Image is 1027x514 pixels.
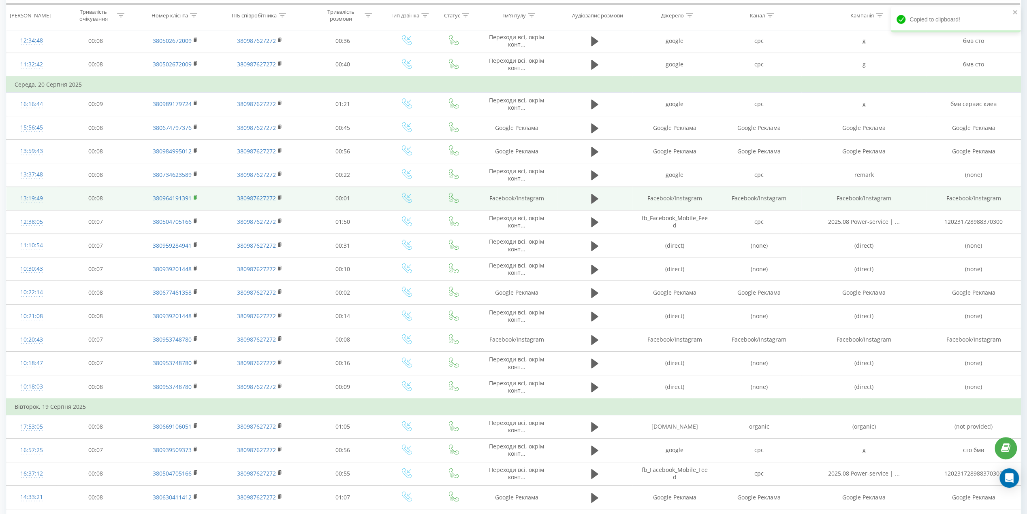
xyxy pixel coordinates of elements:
div: [PERSON_NAME] [10,12,51,19]
td: бмв сто [927,53,1021,76]
div: Тривалість розмови [319,8,363,22]
td: Вівторок, 19 Серпня 2025 [6,399,1021,415]
span: Переходи всі, окрім конт... [489,379,544,394]
td: (direct) [632,351,717,375]
a: 380987627272 [237,37,276,45]
a: 380987627272 [237,100,276,108]
td: 00:08 [56,140,135,163]
td: Google Реклама [476,281,557,304]
td: 00:36 [304,29,382,53]
td: 01:21 [304,92,382,116]
a: 380504705166 [153,218,192,225]
td: Google Реклама [717,281,801,304]
td: Google Реклама [476,140,557,163]
td: Google Реклама [801,281,927,304]
div: 12:38:05 [15,214,48,230]
a: 380939201448 [153,265,192,273]
td: 00:08 [56,29,135,53]
span: Переходи всі, окрім конт... [489,466,544,481]
a: 380953748780 [153,336,192,343]
span: Переходи всі, окрім конт... [489,442,544,457]
div: 16:16:44 [15,96,48,112]
button: close [1012,9,1018,17]
div: Тип дзвінка [391,12,419,19]
a: 380964191391 [153,194,192,202]
div: Open Intercom Messenger [999,468,1019,488]
td: (not provided) [927,415,1021,438]
div: Аудіозапис розмови [572,12,623,19]
span: Переходи всі, окрім конт... [489,419,544,434]
td: google [632,53,717,76]
td: Google Реклама [927,486,1021,509]
span: Переходи всі, окрім конт... [489,57,544,72]
span: Переходи всі, окрім конт... [489,308,544,323]
a: 380987627272 [237,312,276,320]
td: 00:08 [56,375,135,399]
div: 17:53:05 [15,419,48,435]
span: Переходи всі, окрім конт... [489,355,544,370]
td: g [801,29,927,53]
td: Facebook/Instagram [717,328,801,351]
td: Google Реклама [476,116,557,140]
a: 380677461358 [153,289,192,296]
a: 380734623589 [153,171,192,178]
td: Facebook/Instagram [632,328,717,351]
td: 00:07 [56,257,135,281]
td: (direct) [632,375,717,399]
td: (none) [927,351,1021,375]
div: 10:20:43 [15,332,48,348]
td: Середа, 20 Серпня 2025 [6,76,1021,93]
td: fb_Facebook_Mobile_Feed [632,210,717,234]
td: Google Реклама [927,140,1021,163]
td: cpc [717,53,801,76]
div: 10:18:47 [15,355,48,371]
td: 00:08 [56,462,135,485]
a: 380502672009 [153,37,192,45]
a: 380987627272 [237,336,276,343]
div: Канал [749,12,764,19]
div: 13:59:43 [15,143,48,159]
td: 00:14 [304,304,382,328]
td: g [801,92,927,116]
td: Google Реклама [927,116,1021,140]
td: cpc [717,438,801,462]
span: Переходи всі, окрім конт... [489,33,544,48]
a: 380987627272 [237,265,276,273]
td: 00:07 [56,210,135,234]
a: 380987627272 [237,289,276,296]
td: (direct) [801,304,927,328]
td: 00:08 [56,187,135,210]
td: fb_Facebook_Mobile_Feed [632,462,717,485]
td: (direct) [801,351,927,375]
td: cpc [717,163,801,187]
td: Facebook/Instagram [801,328,927,351]
td: Google Реклама [632,281,717,304]
td: google [632,163,717,187]
a: 380502672009 [153,60,192,68]
td: (none) [717,304,801,328]
td: g [801,53,927,76]
a: 380987627272 [237,383,276,391]
td: cpc [717,210,801,234]
td: Google Реклама [476,486,557,509]
td: Google Реклама [717,486,801,509]
td: 01:07 [304,486,382,509]
td: Facebook/Instagram [927,187,1021,210]
td: 00:01 [304,187,382,210]
a: 380987627272 [237,147,276,155]
td: Facebook/Instagram [476,328,557,351]
td: Google Реклама [717,116,801,140]
td: 00:55 [304,462,382,485]
td: Google Реклама [632,486,717,509]
td: google [632,438,717,462]
td: 00:08 [304,328,382,351]
td: (direct) [801,257,927,281]
div: 14:33:21 [15,489,48,505]
div: 12:34:48 [15,33,48,49]
td: 120231728988370300 [927,210,1021,234]
td: 00:08 [56,53,135,76]
span: Переходи всі, окрім конт... [489,238,544,253]
div: ПІБ співробітника [232,12,277,19]
a: 380953748780 [153,359,192,367]
td: (direct) [632,234,717,257]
